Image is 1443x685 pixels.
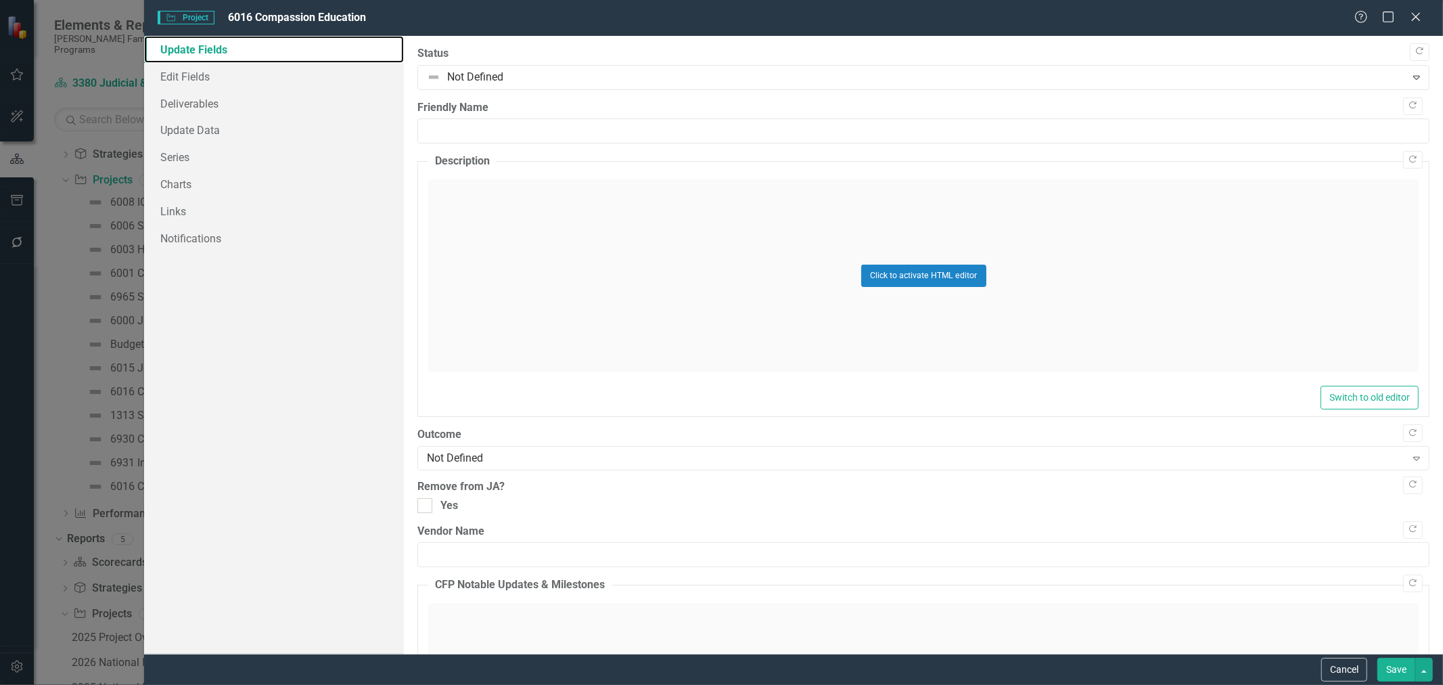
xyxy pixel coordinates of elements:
button: Save [1377,658,1415,682]
label: Friendly Name [417,100,1429,116]
div: Yes [440,498,458,514]
button: Click to activate HTML editor [861,265,986,286]
label: Outcome [417,427,1429,443]
a: Deliverables [144,90,404,117]
button: Cancel [1321,658,1367,682]
button: Switch to old editor [1321,386,1419,410]
label: Vendor Name [417,524,1429,539]
a: Links [144,198,404,225]
a: Series [144,143,404,171]
div: Not Defined [427,451,1405,466]
label: Status [417,46,1429,62]
span: Project [158,11,214,24]
label: Remove from JA? [417,479,1429,495]
a: Edit Fields [144,63,404,90]
legend: CFP Notable Updates & Milestones [428,577,612,593]
a: Notifications [144,225,404,252]
span: 6016 Compassion Education [228,11,366,24]
legend: Description [428,154,497,169]
a: Charts [144,171,404,198]
a: Update Fields [144,36,404,63]
a: Update Data [144,116,404,143]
